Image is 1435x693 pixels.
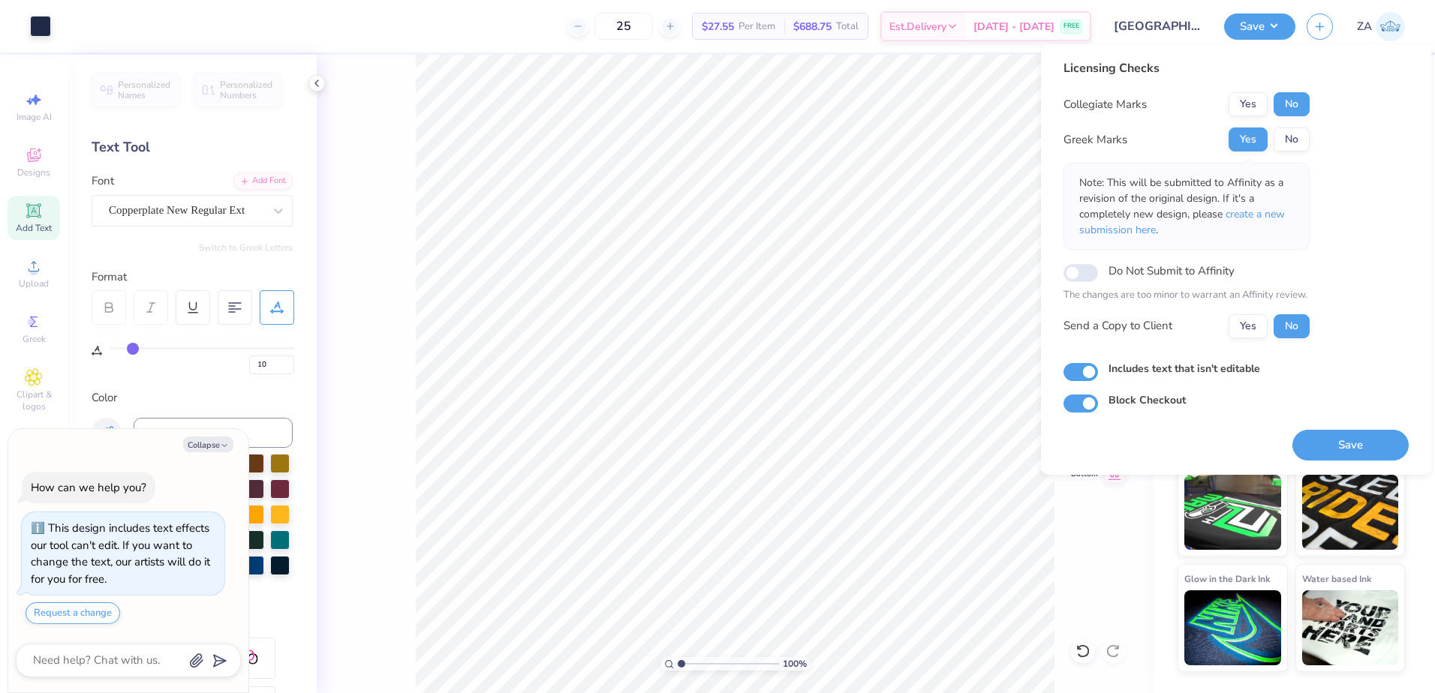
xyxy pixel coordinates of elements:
div: Format [92,268,294,286]
div: Add Font [233,172,293,190]
input: Untitled Design [1103,11,1213,41]
div: How can we help you? [31,480,146,495]
button: Yes [1229,127,1268,151]
span: FREE [1063,21,1079,31]
button: No [1274,127,1310,151]
span: ZA [1357,18,1372,35]
span: Clipart & logos [8,388,60,412]
div: This design includes text effects our tool can't edit. If you want to change the text, our artist... [31,520,210,586]
p: Note: This will be submitted to Affinity as a revision of the original design. If it's a complete... [1079,175,1294,238]
input: – – [594,13,653,40]
button: Save [1224,13,1295,40]
input: e.g. 7428 c [134,418,293,448]
span: Image AI [17,111,52,123]
span: Greek [23,333,46,345]
div: Licensing Checks [1063,59,1310,77]
img: Glow in the Dark Ink [1184,590,1281,665]
button: Request a change [26,602,120,624]
div: Text Tool [92,137,293,157]
span: Water based Ink [1302,571,1371,586]
button: Switch to Greek Letters [199,241,293,253]
img: Water based Ink [1302,590,1399,665]
button: Yes [1229,314,1268,338]
span: 100 % [783,657,807,670]
button: No [1274,314,1310,338]
div: Send a Copy to Client [1063,317,1172,334]
label: Do Not Submit to Affinity [1109,261,1235,280]
span: Est. Delivery [889,19,946,34]
span: $27.55 [702,19,734,34]
img: Neon Ink [1184,475,1281,550]
button: Save [1292,430,1409,460]
div: Greek Marks [1063,131,1127,148]
span: Total [836,19,859,34]
button: Collapse [183,436,233,452]
p: The changes are too minor to warrant an Affinity review. [1063,288,1310,303]
label: Block Checkout [1109,392,1186,408]
span: Designs [17,166,50,178]
div: Color [92,389,293,406]
span: [DATE] - [DATE] [973,19,1054,34]
div: Collegiate Marks [1063,96,1147,113]
button: No [1274,92,1310,116]
label: Includes text that isn't editable [1109,361,1260,376]
span: Glow in the Dark Ink [1184,571,1270,586]
span: Personalized Names [118,79,171,100]
span: Upload [19,277,49,289]
img: Zuriel Alaba [1376,12,1405,41]
span: $688.75 [793,19,832,34]
span: Add Text [16,222,52,234]
img: Metallic & Glitter Ink [1302,475,1399,550]
label: Font [92,172,114,190]
span: Personalized Numbers [220,79,273,100]
span: Per Item [739,19,775,34]
button: Yes [1229,92,1268,116]
a: ZA [1357,12,1405,41]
